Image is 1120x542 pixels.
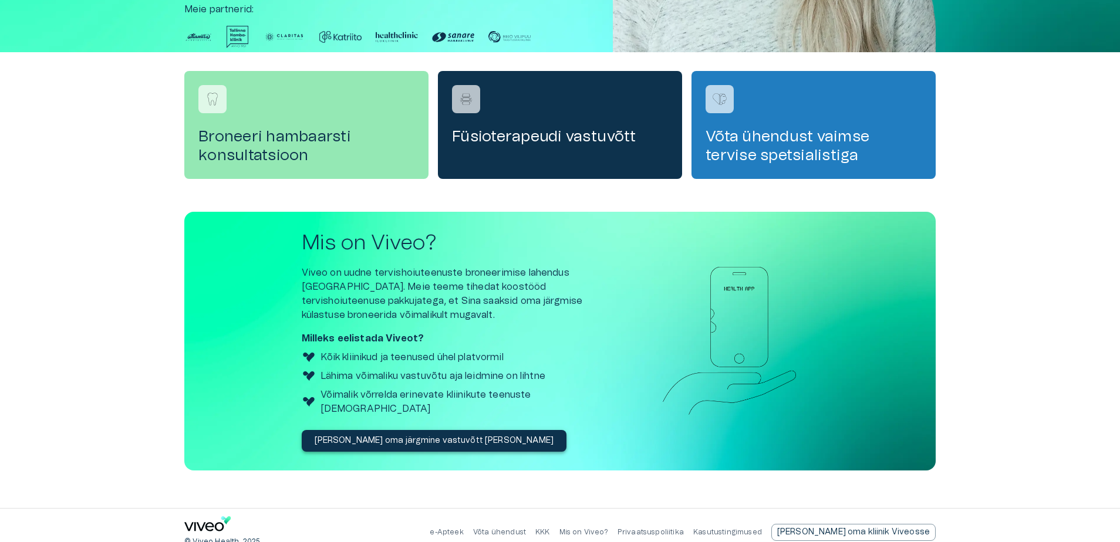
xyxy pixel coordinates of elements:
[321,350,504,364] p: Kõik kliinikud ja teenused ühel platvormil
[302,430,567,452] button: [PERSON_NAME] oma järgmine vastuvõtt [PERSON_NAME]
[319,26,362,48] img: Partner logo
[452,127,668,146] h4: Füsioterapeudi vastuvõtt
[432,26,474,48] img: Partner logo
[376,26,418,48] img: Partner logo
[559,527,608,537] p: Mis on Viveo?
[184,516,231,536] a: Navigate to home page
[198,127,414,165] h4: Broneeri hambaarsti konsultatsioon
[691,71,936,179] a: Navigate to service booking
[488,26,531,48] img: Partner logo
[430,529,463,536] a: e-Apteek
[302,369,316,383] img: Viveo logo
[184,71,429,179] a: Navigate to service booking
[473,527,526,537] p: Võta ühendust
[227,26,249,48] img: Partner logo
[302,231,613,256] h2: Mis on Viveo?
[771,524,936,541] a: Send email to partnership request to viveo
[302,395,316,409] img: Viveo logo
[184,26,212,48] img: Partner logo
[302,350,316,364] img: Viveo logo
[302,266,613,322] p: Viveo on uudne tervishoiuteenuste broneerimise lahendus [GEOGRAPHIC_DATA]. Meie teeme tihedat koo...
[321,388,613,416] p: Võimalik võrrelda erinevate kliinikute teenuste [DEMOGRAPHIC_DATA]
[315,435,554,447] p: [PERSON_NAME] oma järgmine vastuvõtt [PERSON_NAME]
[777,526,930,538] p: [PERSON_NAME] oma kliinik Viveosse
[438,71,682,179] a: Navigate to service booking
[618,529,684,536] a: Privaatsuspoliitika
[706,127,922,165] h4: Võta ühendust vaimse tervise spetsialistiga
[321,369,545,383] p: Lähima võimaliku vastuvõtu aja leidmine on lihtne
[263,26,305,48] img: Partner logo
[302,331,613,345] p: Milleks eelistada Viveot?
[711,90,728,108] img: Võta ühendust vaimse tervise spetsialistiga logo
[693,529,762,536] a: Kasutustingimused
[771,524,936,541] div: [PERSON_NAME] oma kliinik Viveosse
[204,90,221,108] img: Broneeri hambaarsti konsultatsioon logo
[184,2,936,16] p: Meie partnerid :
[535,529,550,536] a: KKK
[457,90,475,108] img: Füsioterapeudi vastuvõtt logo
